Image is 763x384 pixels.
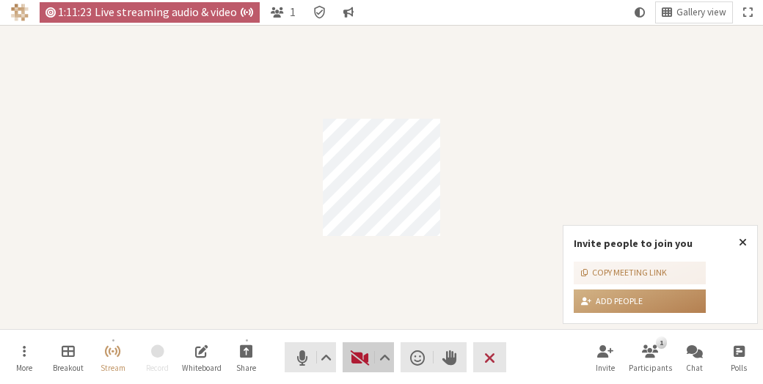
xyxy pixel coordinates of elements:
span: Invite [596,363,615,372]
div: 1 [656,336,667,348]
span: Chat [686,363,703,372]
button: Unable to start recording without first stopping streaming [137,338,178,377]
span: More [16,363,32,372]
span: Breakout [53,363,84,372]
button: Fullscreen [737,2,758,23]
button: Audio settings [317,342,335,372]
label: Invite people to join you [574,237,693,250]
button: Open shared whiteboard [181,338,222,377]
button: Conversation [337,2,359,23]
span: Record [146,363,169,372]
button: Stop streaming [92,338,134,377]
img: Iotum [11,4,29,21]
button: Using system theme [629,2,651,23]
span: 1 [290,6,296,18]
button: Close popover [729,226,757,259]
button: Open chat [674,338,715,377]
span: Participants [629,363,672,372]
span: 1:11:23 [58,6,92,18]
button: Invite participants (Alt+I) [585,338,626,377]
span: Live streaming audio & video [95,6,254,18]
span: Stream [101,363,125,372]
button: Mute (Alt+A) [285,342,336,372]
span: Whiteboard [182,363,222,372]
button: Copy meeting link [574,262,706,285]
button: Video setting [375,342,393,372]
button: End or leave meeting [473,342,506,372]
div: Copy meeting link [581,266,667,279]
button: Start sharing [226,338,267,377]
div: Meeting details Encryption enabled [307,2,332,23]
div: Timer [40,2,260,23]
span: Auto broadcast is active [240,7,254,18]
button: Raise hand [434,342,467,372]
span: Polls [731,363,747,372]
button: Open participant list [265,2,302,23]
span: Gallery view [676,7,726,18]
button: Open menu [4,338,45,377]
button: Manage Breakout Rooms [48,338,89,377]
button: Start video (Alt+V) [343,342,394,372]
button: Open participant list [629,338,671,377]
button: Change layout [656,2,732,23]
button: Add people [574,289,706,313]
button: Send a reaction [401,342,434,372]
span: Share [236,363,256,372]
button: Open poll [718,338,759,377]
